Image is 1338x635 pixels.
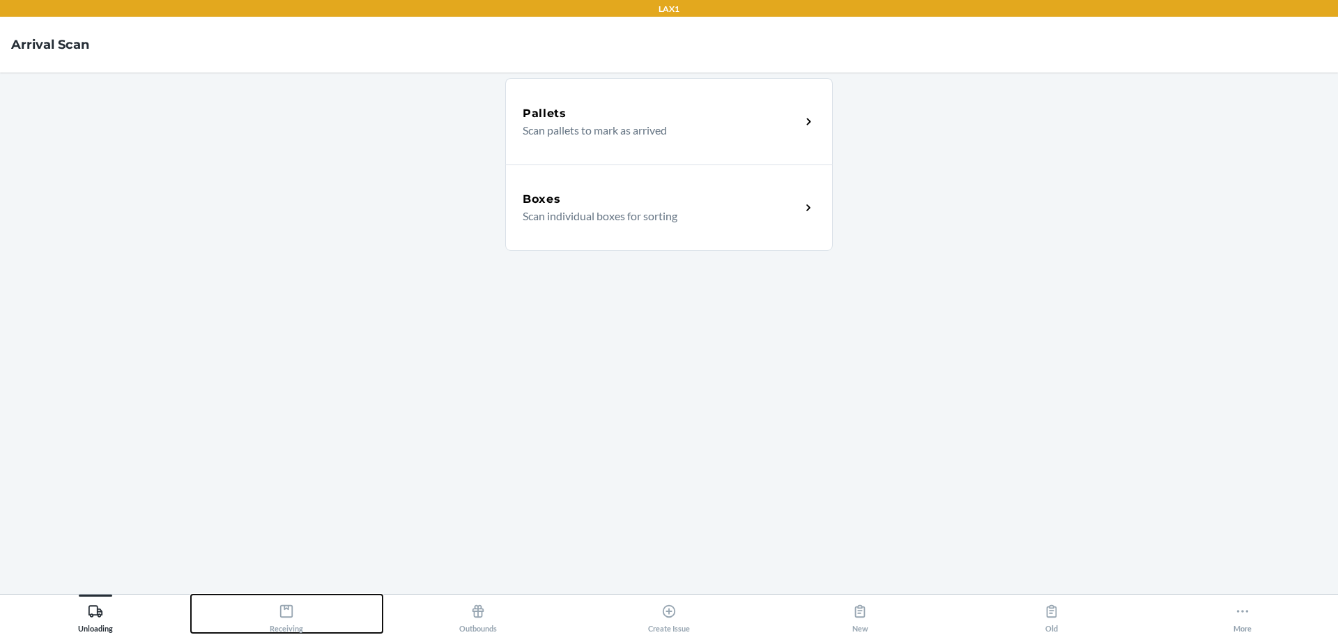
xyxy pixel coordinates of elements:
h4: Arrival Scan [11,36,89,54]
button: Outbounds [383,595,574,633]
div: Create Issue [648,598,690,633]
p: LAX1 [659,3,679,15]
p: Scan pallets to mark as arrived [523,122,790,139]
h5: Pallets [523,105,567,122]
button: Old [955,595,1146,633]
div: More [1233,598,1252,633]
div: Unloading [78,598,113,633]
a: BoxesScan individual boxes for sorting [505,165,833,251]
button: More [1147,595,1338,633]
div: Old [1044,598,1059,633]
button: New [764,595,955,633]
div: Outbounds [459,598,497,633]
div: Receiving [270,598,303,633]
p: Scan individual boxes for sorting [523,208,790,224]
h5: Boxes [523,191,561,208]
a: PalletsScan pallets to mark as arrived [505,78,833,165]
button: Receiving [191,595,382,633]
div: New [852,598,868,633]
button: Create Issue [574,595,764,633]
